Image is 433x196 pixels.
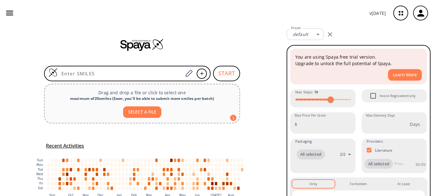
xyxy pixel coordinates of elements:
g: y-axis tick label [36,158,43,190]
text: Mon [36,163,43,167]
input: Provider name [393,159,407,169]
p: Days [410,121,420,127]
img: Logo Spaya [48,68,58,77]
span: Avoid Regioselectivity [380,93,416,99]
button: SELECT A FILE [123,106,161,118]
strong: 10 [314,90,318,94]
img: Spaya logo [120,38,164,51]
button: Recent Activities [43,141,87,151]
div: Forbidden [350,181,367,187]
p: Drag and drop a file or click to select one [50,89,234,96]
span: Max Steps : [295,89,318,95]
p: 2 / 2 [340,152,346,157]
label: Max Delivery Days [366,113,395,118]
span: Packaging [295,139,312,144]
em: default [293,31,308,37]
h5: Recent Activities [46,143,84,149]
text: Thu [37,177,43,180]
text: Tue [37,168,43,171]
text: Sat [38,186,43,190]
button: At Least [382,180,425,188]
input: Enter SMILES [58,70,183,77]
p: 39 / 39 [415,162,426,167]
button: Learn More [388,69,422,81]
span: Avoid Regioselectivity [367,89,380,102]
div: At Least [397,181,410,187]
span: Providers [367,139,383,144]
button: Forbidden [337,180,380,188]
button: Only [292,180,335,188]
text: Fri [39,182,43,185]
text: Wed [36,172,43,176]
g: cell [47,158,243,190]
text: Sun [37,158,43,162]
button: START [213,66,240,81]
span: All selected [297,151,325,158]
p: v [DATE] [369,10,386,16]
span: All selected [364,161,393,167]
div: Only [310,181,317,187]
p: $ [295,121,297,127]
div: maximum of 20 smiles ( Soon, you'll be able to submit more smiles per batch ) [50,96,234,101]
p: You are using Spaya free trial version. Upgrade to unlock the full potential of Spaya. [295,54,422,67]
label: Max Price Per Gram [295,113,326,118]
label: Preset [291,26,301,30]
p: Literature [375,148,393,153]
